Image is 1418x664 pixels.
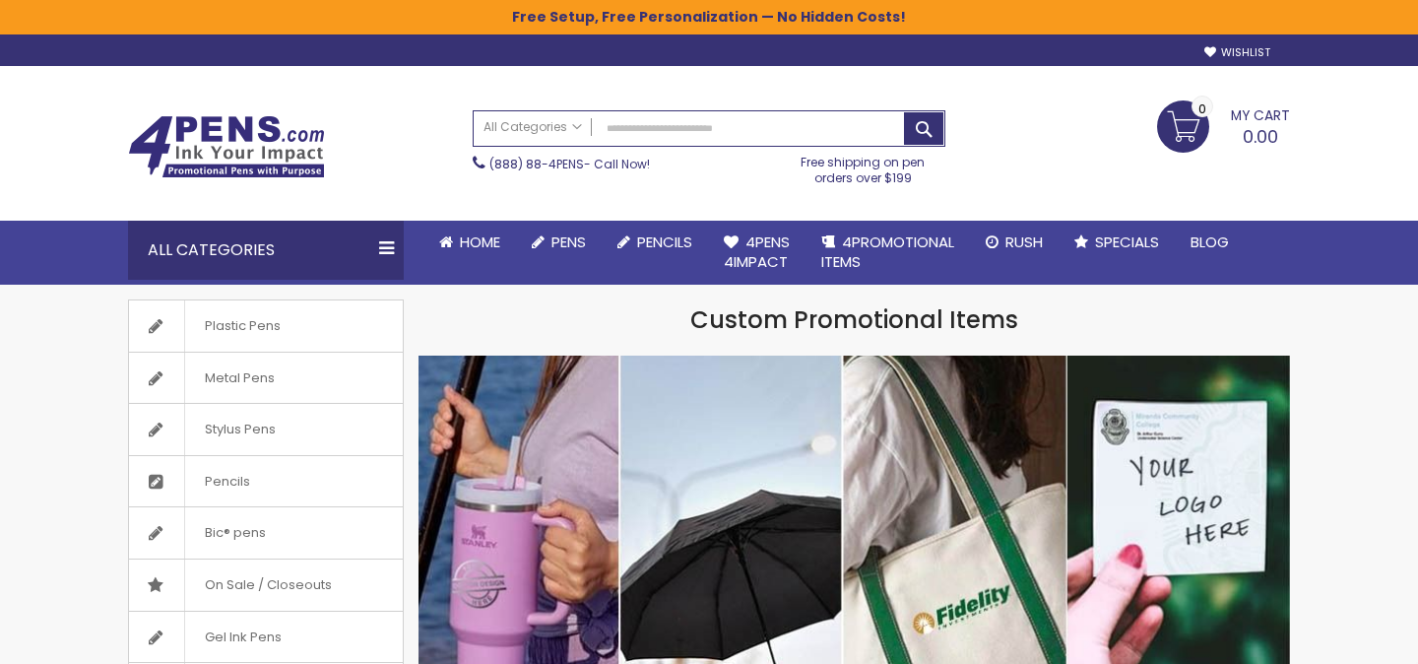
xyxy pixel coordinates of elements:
a: 4PROMOTIONALITEMS [806,221,970,285]
span: Rush [1005,232,1043,252]
a: 0.00 0 [1157,100,1290,150]
a: Metal Pens [129,353,403,404]
a: Home [423,221,516,264]
a: Pencils [129,456,403,507]
span: Pencils [184,456,270,507]
span: 4Pens 4impact [724,232,790,272]
a: (888) 88-4PENS [489,156,584,172]
span: Metal Pens [184,353,294,404]
span: Stylus Pens [184,404,295,455]
a: Gel Ink Pens [129,612,403,663]
a: Bic® pens [129,507,403,559]
a: Wishlist [1204,45,1270,60]
a: Pens [516,221,602,264]
a: Plastic Pens [129,300,403,352]
a: Stylus Pens [129,404,403,455]
span: Bic® pens [184,507,286,559]
span: - Call Now! [489,156,650,172]
span: Specials [1095,232,1159,252]
span: Home [460,232,500,252]
span: Pens [551,232,586,252]
a: Specials [1059,221,1175,264]
a: On Sale / Closeouts [129,560,403,611]
span: On Sale / Closeouts [184,560,352,611]
a: All Categories [474,111,592,144]
a: Pencils [602,221,708,264]
a: Rush [970,221,1059,264]
span: Gel Ink Pens [184,612,301,663]
img: 4Pens Custom Pens and Promotional Products [128,115,325,178]
a: Blog [1175,221,1245,264]
span: Plastic Pens [184,300,300,352]
span: All Categories [483,119,582,135]
span: 0 [1198,100,1206,118]
span: 4PROMOTIONAL ITEMS [821,232,954,272]
div: Free shipping on pen orders over $199 [781,147,946,186]
h1: Custom Promotional Items [419,304,1290,336]
div: All Categories [128,221,404,280]
span: 0.00 [1243,124,1278,149]
a: 4Pens4impact [708,221,806,285]
span: Blog [1191,232,1229,252]
span: Pencils [637,232,692,252]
